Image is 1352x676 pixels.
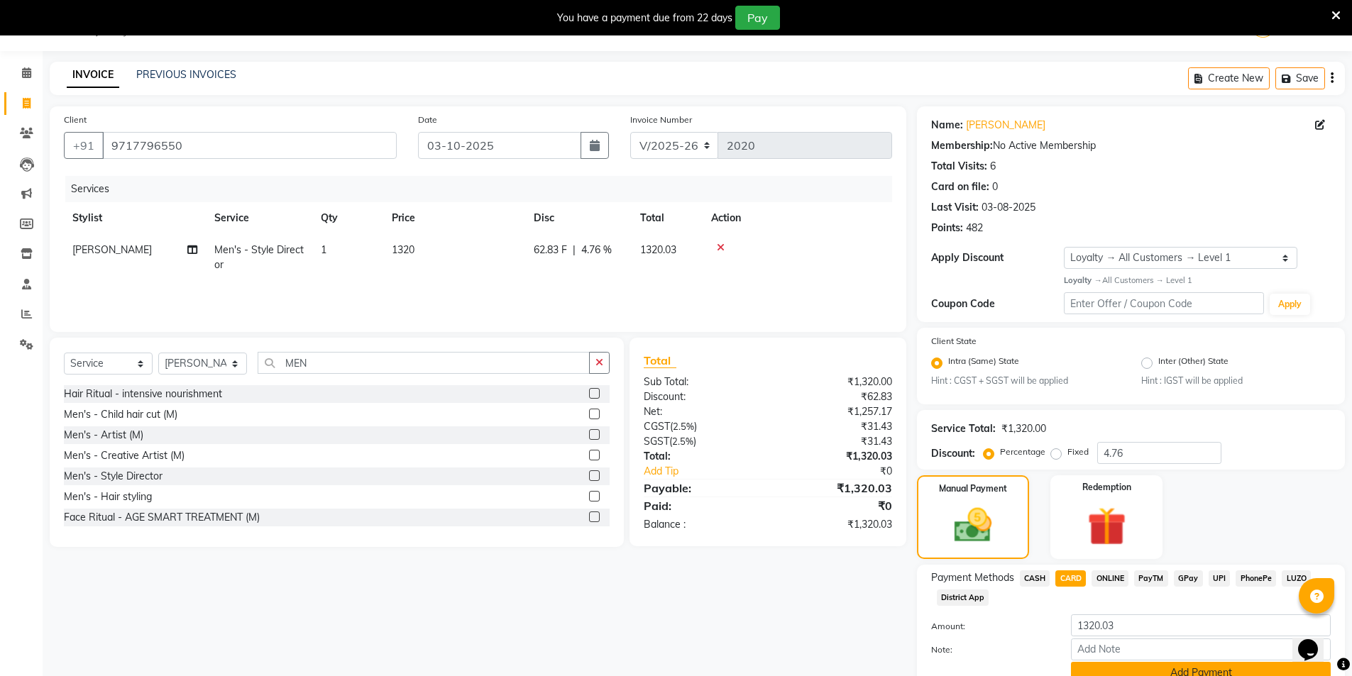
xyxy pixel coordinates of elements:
[644,353,676,368] span: Total
[633,375,768,389] div: Sub Total:
[136,68,236,81] a: PREVIOUS INVOICES
[1001,421,1046,436] div: ₹1,320.00
[1064,275,1331,287] div: All Customers → Level 1
[1071,614,1331,636] input: Amount
[72,243,152,256] span: [PERSON_NAME]
[966,221,983,236] div: 482
[64,407,177,422] div: Men's - Child hair cut (M)
[258,352,590,374] input: Search or Scan
[791,464,903,479] div: ₹0
[1236,570,1276,587] span: PhonePe
[633,419,768,434] div: ( )
[312,202,383,234] th: Qty
[939,482,1007,495] label: Manual Payment
[633,434,768,449] div: ( )
[644,435,669,448] span: SGST
[1092,570,1128,587] span: ONLINE
[672,436,693,447] span: 2.5%
[1209,570,1231,587] span: UPI
[633,389,768,404] div: Discount:
[633,517,768,532] div: Balance :
[703,202,892,234] th: Action
[557,11,732,26] div: You have a payment due from 22 days
[65,176,903,202] div: Services
[573,243,576,257] span: |
[418,113,437,126] label: Date
[64,469,163,484] div: Men's - Style Director
[1064,292,1264,314] input: Enter Offer / Coupon Code
[1071,638,1331,660] input: Add Note
[64,489,152,504] div: Men's - Hair styling
[383,202,525,234] th: Price
[1055,570,1086,587] span: CARD
[920,643,1061,656] label: Note:
[102,132,397,159] input: Search by Name/Mobile/Email/Code
[931,179,989,194] div: Card on file:
[581,243,612,257] span: 4.76 %
[1075,502,1138,550] img: _gift.svg
[633,449,768,464] div: Total:
[1134,570,1168,587] span: PayTM
[64,113,87,126] label: Client
[931,570,1014,585] span: Payment Methods
[630,113,692,126] label: Invoice Number
[1082,481,1131,494] label: Redemption
[1141,375,1331,387] small: Hint : IGST will be applied
[214,243,304,271] span: Men's - Style Director
[1270,294,1310,315] button: Apply
[768,375,903,389] div: ₹1,320.00
[206,202,312,234] th: Service
[982,200,1035,215] div: 03-08-2025
[948,355,1019,372] label: Intra (Same) State
[392,243,414,256] span: 1320
[937,589,989,606] span: District App
[64,428,143,443] div: Men's - Artist (M)
[931,159,987,174] div: Total Visits:
[64,387,222,401] div: Hair Ritual - intensive nourishment
[931,446,975,461] div: Discount:
[768,389,903,404] div: ₹62.83
[525,202,632,234] th: Disc
[1158,355,1229,372] label: Inter (Other) State
[735,6,780,30] button: Pay
[931,250,1065,265] div: Apply Discount
[768,404,903,419] div: ₹1,257.17
[931,335,977,348] label: Client State
[633,464,790,479] a: Add Tip
[768,517,903,532] div: ₹1,320.03
[64,510,260,525] div: Face Ritual - AGE SMART TREATMENT (M)
[633,404,768,419] div: Net:
[673,421,694,432] span: 2.5%
[931,200,979,215] div: Last Visit:
[1067,445,1089,458] label: Fixed
[64,202,206,234] th: Stylist
[67,62,119,88] a: INVOICE
[966,118,1045,133] a: [PERSON_NAME]
[992,179,998,194] div: 0
[321,243,326,256] span: 1
[931,375,1121,387] small: Hint : CGST + SGST will be applied
[1292,619,1338,662] iframe: chat widget
[1188,67,1270,89] button: Create New
[644,420,670,433] span: CGST
[1000,445,1045,458] label: Percentage
[64,132,104,159] button: +91
[931,118,963,133] div: Name:
[990,159,996,174] div: 6
[640,243,676,256] span: 1320.03
[931,138,1331,153] div: No Active Membership
[1020,570,1050,587] span: CASH
[1064,275,1101,285] strong: Loyalty →
[768,434,903,449] div: ₹31.43
[931,221,963,236] div: Points:
[920,620,1061,633] label: Amount:
[768,419,903,434] div: ₹31.43
[768,449,903,464] div: ₹1,320.03
[768,497,903,514] div: ₹0
[1282,570,1311,587] span: LUZO
[1174,570,1203,587] span: GPay
[1275,67,1325,89] button: Save
[931,421,996,436] div: Service Total:
[768,480,903,497] div: ₹1,320.03
[931,138,993,153] div: Membership:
